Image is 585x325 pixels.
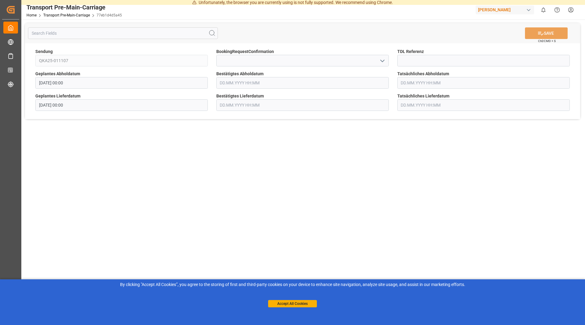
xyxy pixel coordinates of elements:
input: Search Fields [28,27,218,39]
button: SAVE [525,27,568,39]
span: BookingRequestConfirmation [216,48,274,55]
a: Home [27,13,37,17]
div: [PERSON_NAME] [476,5,534,14]
span: Geplantes Lieferdatum [35,93,80,99]
span: Ctrl/CMD + S [538,39,556,43]
span: Bestätigtes Abholdatum [216,71,264,77]
input: DD.MM.YYYY HH:MM [397,77,570,89]
button: open menu [377,56,386,65]
button: show 0 new notifications [537,3,550,17]
a: Transport Pre-Main-Carriage [43,13,90,17]
input: DD.MM.YYYY HH:MM [216,77,389,89]
input: DD.MM.YYYY HH:MM [35,99,208,111]
div: Transport Pre-Main-Carriage [27,3,122,12]
button: Help Center [550,3,564,17]
span: Sendung [35,48,53,55]
div: By clicking "Accept All Cookies”, you agree to the storing of first and third-party cookies on yo... [4,281,581,288]
span: Tatsächliches Abholdatum [397,71,449,77]
span: TDL Referenz [397,48,424,55]
span: Geplantes Abholdatum [35,71,80,77]
input: DD.MM.YYYY HH:MM [35,77,208,89]
input: DD.MM.YYYY HH:MM [216,99,389,111]
input: DD.MM.YYYY HH:MM [397,99,570,111]
span: Bestätigtes Lieferdatum [216,93,264,99]
button: Accept All Cookies [268,300,317,307]
button: [PERSON_NAME] [476,4,537,16]
span: Tatsächliches Lieferdatum [397,93,449,99]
